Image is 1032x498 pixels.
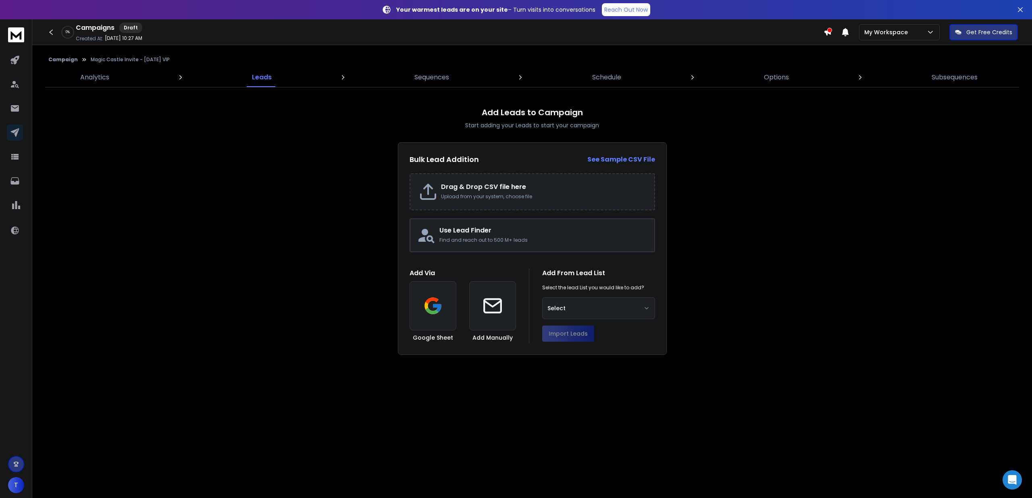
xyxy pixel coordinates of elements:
[396,6,508,14] strong: Your warmest leads are on your site
[80,73,109,82] p: Analytics
[91,56,170,63] p: Magic Castle Invite - [DATE] VIP
[439,237,648,243] p: Find and reach out to 500 M+ leads
[439,226,648,235] h2: Use Lead Finder
[1003,470,1022,490] div: Open Intercom Messenger
[48,56,78,63] button: Campaign
[547,304,566,312] span: Select
[441,182,646,192] h2: Drag & Drop CSV file here
[8,27,24,42] img: logo
[602,3,650,16] a: Reach Out Now
[66,30,70,35] p: 0 %
[592,73,621,82] p: Schedule
[542,268,655,278] h1: Add From Lead List
[441,193,646,200] p: Upload from your system, choose file
[966,28,1012,36] p: Get Free Credits
[119,23,142,33] div: Draft
[76,23,114,33] h1: Campaigns
[75,68,114,87] a: Analytics
[482,107,583,118] h1: Add Leads to Campaign
[587,68,626,87] a: Schedule
[396,6,595,14] p: – Turn visits into conversations
[587,155,655,164] a: See Sample CSV File
[252,73,272,82] p: Leads
[413,334,453,342] h3: Google Sheet
[542,284,644,291] p: Select the lead List you would like to add?
[410,154,479,165] h2: Bulk Lead Addition
[414,73,449,82] p: Sequences
[927,68,982,87] a: Subsequences
[247,68,277,87] a: Leads
[587,155,655,164] strong: See Sample CSV File
[8,477,24,493] button: T
[410,68,454,87] a: Sequences
[764,73,789,82] p: Options
[932,73,978,82] p: Subsequences
[949,24,1018,40] button: Get Free Credits
[864,28,911,36] p: My Workspace
[76,35,103,42] p: Created At:
[759,68,794,87] a: Options
[472,334,513,342] h3: Add Manually
[465,121,599,129] p: Start adding your Leads to start your campaign
[410,268,516,278] h1: Add Via
[105,35,142,41] p: [DATE] 10:27 AM
[604,6,648,14] p: Reach Out Now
